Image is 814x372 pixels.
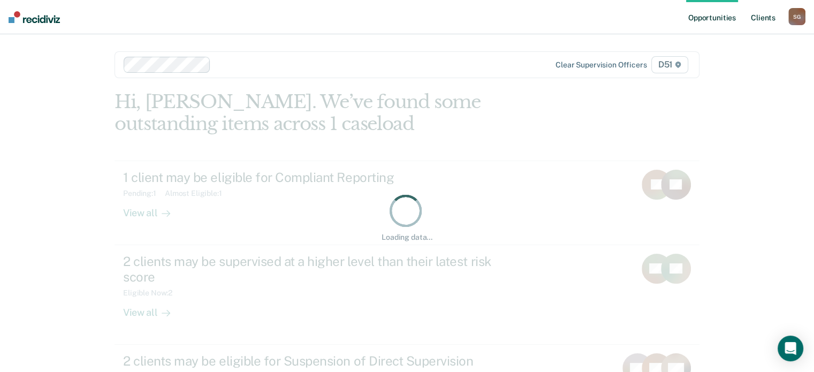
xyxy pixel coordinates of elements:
[651,56,688,73] span: D51
[788,8,805,25] div: S G
[778,336,803,361] div: Open Intercom Messenger
[123,353,499,369] div: 2 clients may be eligible for Suspension of Direct Supervision
[9,11,60,23] img: Recidiviz
[556,60,646,70] div: Clear supervision officers
[788,8,805,25] button: SG
[382,233,432,242] div: Loading data...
